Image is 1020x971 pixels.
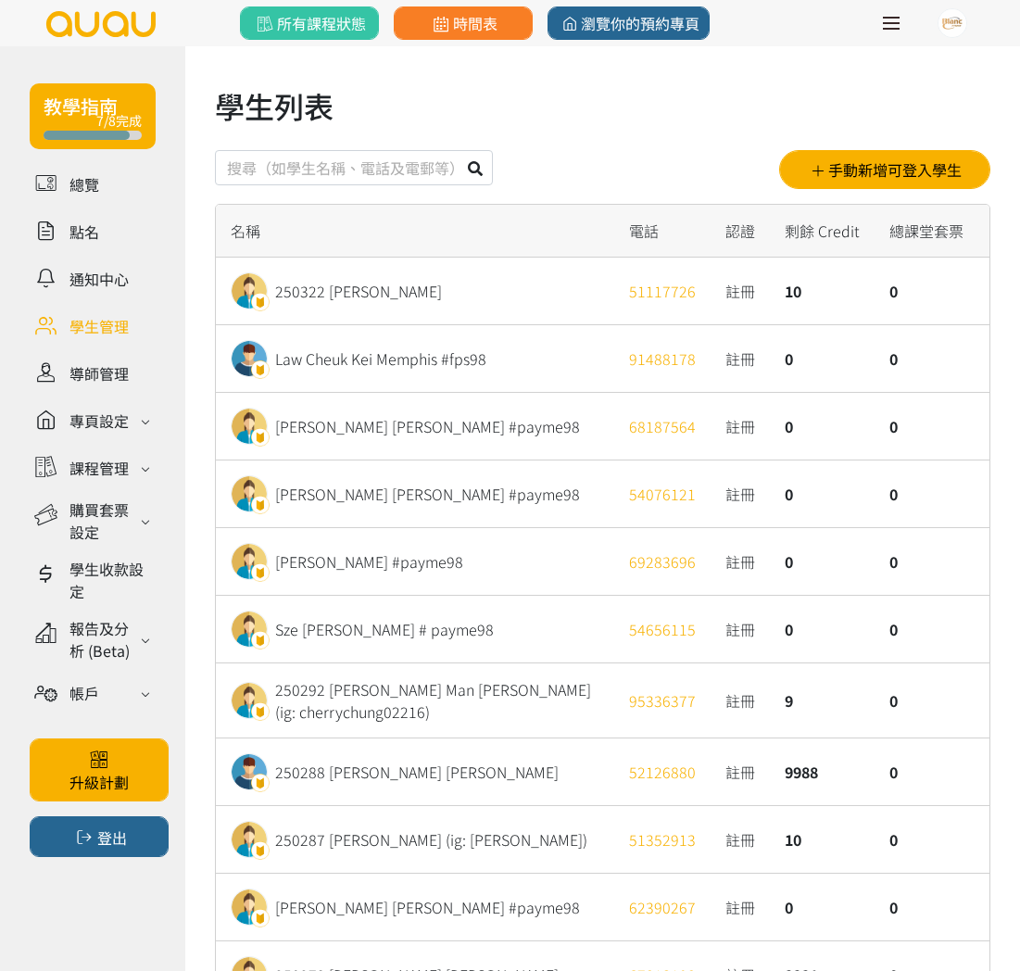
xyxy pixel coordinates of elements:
[725,896,755,918] span: 註冊
[875,806,978,874] div: 0
[275,761,559,783] div: 250288 [PERSON_NAME] [PERSON_NAME]
[251,360,270,379] img: badge.png
[275,828,587,851] div: 250287 [PERSON_NAME] (ig: [PERSON_NAME])
[275,415,580,437] div: [PERSON_NAME] [PERSON_NAME] #payme98
[779,150,990,189] button: 手動新增可登入學生
[251,563,270,582] img: badge.png
[251,702,270,721] img: badge.png
[725,761,755,783] span: 註冊
[69,457,129,479] div: 課程管理
[275,896,580,918] div: [PERSON_NAME] [PERSON_NAME] #payme98
[629,415,696,437] a: 68187564
[629,896,696,918] a: 62390267
[875,460,978,528] div: 0
[253,12,365,34] span: 所有課程狀態
[875,528,978,596] div: 0
[215,83,990,128] h1: 學生列表
[216,205,614,258] div: 名稱
[725,347,755,370] span: 註冊
[240,6,379,40] a: 所有課程狀態
[629,618,696,640] a: 54656115
[30,738,169,801] a: 升級計劃
[725,689,755,712] span: 註冊
[629,483,696,505] a: 54076121
[429,12,497,34] span: 時間表
[251,631,270,649] img: badge.png
[629,828,696,851] a: 51352913
[69,682,99,704] div: 帳戶
[44,11,157,37] img: logo.svg
[770,205,875,258] div: 剩餘 Credit
[275,618,494,640] div: Sze [PERSON_NAME] # payme98
[629,280,696,302] a: 51117726
[725,415,755,437] span: 註冊
[770,528,875,596] div: 0
[629,550,696,573] a: 69283696
[629,689,696,712] a: 95336377
[69,410,129,432] div: 專頁設定
[725,618,755,640] span: 註冊
[629,347,696,370] a: 91488178
[275,347,486,370] div: Law Cheuk Kei Memphis #fps98
[770,258,875,325] div: 10
[725,550,755,573] span: 註冊
[251,909,270,927] img: badge.png
[770,663,875,738] div: 9
[251,841,270,860] img: badge.png
[251,496,270,514] img: badge.png
[548,6,710,40] a: 瀏覽你的預約專頁
[770,325,875,393] div: 0
[770,874,875,941] div: 0
[875,738,978,806] div: 0
[875,663,978,738] div: 0
[770,738,875,806] div: 9988
[275,483,580,505] div: [PERSON_NAME] [PERSON_NAME] #payme98
[770,460,875,528] div: 0
[875,325,978,393] div: 0
[69,498,135,543] div: 購買套票設定
[558,12,699,34] span: 瀏覽你的預約專頁
[875,393,978,460] div: 0
[275,280,442,302] div: 250322 [PERSON_NAME]
[394,6,533,40] a: 時間表
[251,774,270,792] img: badge.png
[251,428,270,447] img: badge.png
[614,205,711,258] div: 電話
[725,828,755,851] span: 註冊
[770,393,875,460] div: 0
[770,806,875,874] div: 10
[215,150,493,185] input: 搜尋（如學生名稱、電話及電郵等）
[711,205,770,258] div: 認證
[725,483,755,505] span: 註冊
[251,293,270,311] img: badge.png
[725,280,755,302] span: 註冊
[875,874,978,941] div: 0
[69,617,135,662] div: 報告及分析 (Beta)
[875,205,978,258] div: 總課堂套票
[275,550,463,573] div: [PERSON_NAME] #payme98
[770,596,875,663] div: 0
[629,761,696,783] a: 52126880
[275,678,599,723] div: 250292 [PERSON_NAME] Man [PERSON_NAME] (ig: cherrychung02216)
[30,816,169,857] button: 登出
[875,596,978,663] div: 0
[875,258,978,325] div: 0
